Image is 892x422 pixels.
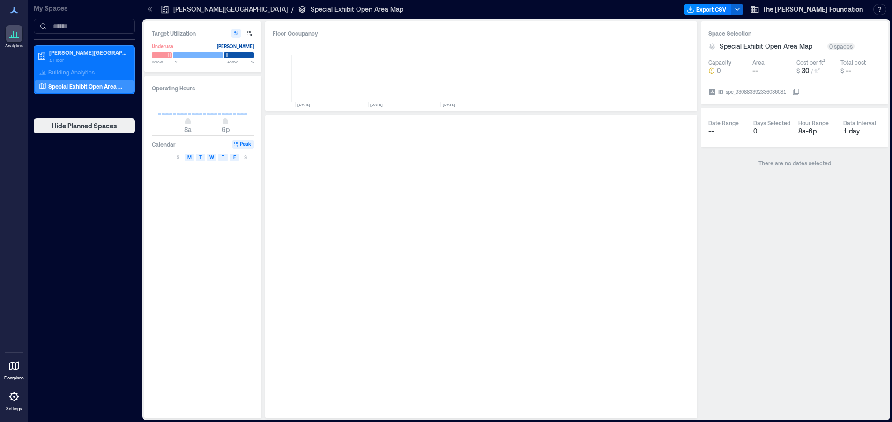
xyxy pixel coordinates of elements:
div: 0 [753,126,791,136]
p: Special Exhibit Open Area Map [48,82,126,90]
a: Analytics [2,22,26,52]
p: / [291,5,294,14]
span: Hide Planned Spaces [52,121,117,131]
div: Area [752,59,765,66]
span: Below % [152,59,178,65]
h3: Calendar [152,140,176,149]
div: Underuse [152,42,173,51]
span: $ [796,67,800,74]
div: Floor Occupancy [273,29,690,38]
h3: Space Selection [708,29,881,38]
span: The [PERSON_NAME] Foundation [762,5,863,14]
span: W [209,154,214,161]
span: 8a [184,126,192,133]
text: [DATE] [297,102,310,107]
div: 8a - 6p [798,126,836,136]
p: 1 Floor [49,56,128,64]
p: Settings [6,406,22,412]
div: Hour Range [798,119,829,126]
span: T [199,154,202,161]
p: My Spaces [34,4,135,13]
div: [PERSON_NAME] [217,42,254,51]
a: Floorplans [1,355,27,384]
div: Data Interval [843,119,876,126]
div: 0 spaces [827,43,855,50]
text: [DATE] [443,102,455,107]
button: Peak [232,140,254,149]
span: 0 [717,66,721,75]
a: Settings [3,385,25,415]
div: Date Range [708,119,739,126]
h3: Operating Hours [152,83,254,93]
p: Building Analytics [48,68,95,76]
div: Total cost [840,59,866,66]
span: -- [846,67,851,74]
div: spc_930883392336036081 [725,87,787,96]
span: F [233,154,236,161]
span: Special Exhibit Open Area Map [720,42,812,51]
span: 30 [802,67,809,74]
span: S [244,154,247,161]
button: Hide Planned Spaces [34,118,135,133]
span: T [222,154,224,161]
span: 6p [222,126,230,133]
span: M [187,154,192,161]
p: [PERSON_NAME][GEOGRAPHIC_DATA] [49,49,128,56]
p: Special Exhibit Open Area Map [311,5,403,14]
span: There are no dates selected [758,160,831,166]
span: -- [752,67,758,74]
button: 0 [708,66,749,75]
div: Capacity [708,59,731,66]
span: S [177,154,179,161]
h3: Target Utilization [152,29,254,38]
span: $ [840,67,844,74]
span: ID [718,87,723,96]
div: 1 day [843,126,881,136]
span: / ft² [811,67,820,74]
text: [DATE] [370,102,383,107]
p: Analytics [5,43,23,49]
p: Floorplans [4,375,24,381]
button: Export CSV [684,4,732,15]
button: $ 30 / ft² [796,66,837,75]
button: IDspc_930883392336036081 [792,88,800,96]
span: -- [708,127,714,135]
span: Above % [227,59,254,65]
p: [PERSON_NAME][GEOGRAPHIC_DATA] [173,5,288,14]
button: Special Exhibit Open Area Map [720,42,824,51]
button: The [PERSON_NAME] Foundation [747,2,866,17]
div: Days Selected [753,119,790,126]
div: Cost per ft² [796,59,825,66]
